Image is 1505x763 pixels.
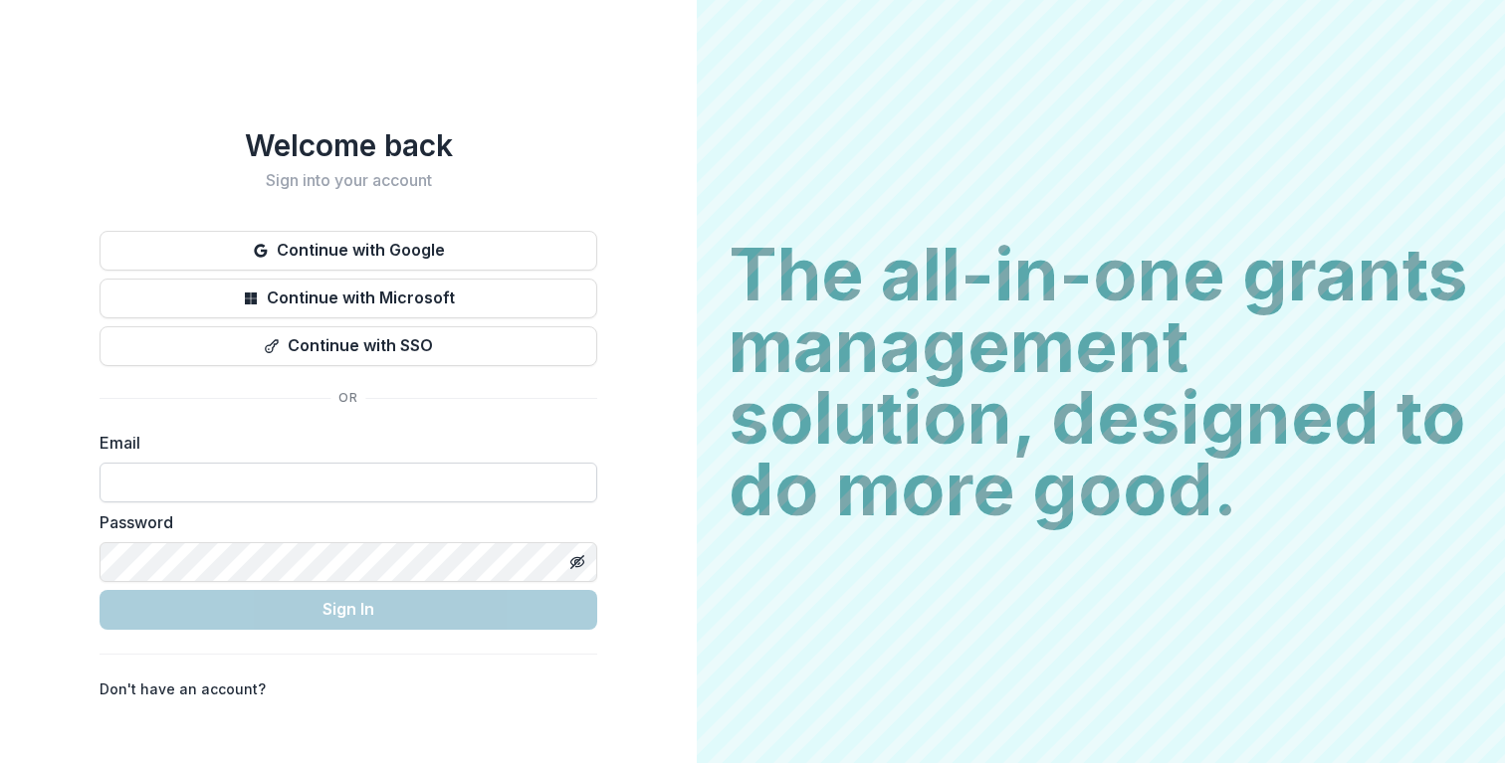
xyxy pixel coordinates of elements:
button: Toggle password visibility [561,546,593,578]
button: Continue with Microsoft [100,279,597,318]
label: Email [100,431,585,455]
h2: Sign into your account [100,171,597,190]
button: Sign In [100,590,597,630]
p: Don't have an account? [100,678,266,699]
label: Password [100,510,585,534]
h1: Welcome back [100,127,597,163]
button: Continue with SSO [100,326,597,366]
button: Continue with Google [100,231,597,271]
